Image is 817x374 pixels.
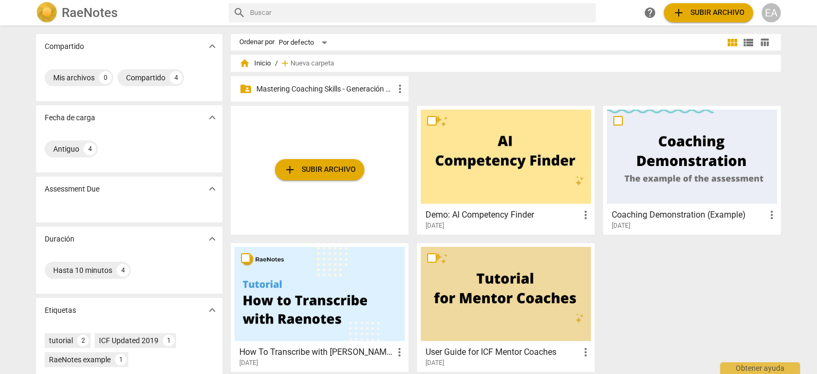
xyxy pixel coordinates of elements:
span: more_vert [394,82,406,95]
h3: User Guide for ICF Mentor Coaches [426,346,579,359]
span: more_vert [393,346,406,359]
span: expand_more [206,40,219,53]
div: ICF Updated 2019 [99,335,159,346]
h3: How To Transcribe with RaeNotes [239,346,393,359]
button: Tabla [756,35,772,51]
div: tutorial [49,335,73,346]
div: 1 [163,335,174,346]
div: Hasta 10 minutos [53,265,112,276]
span: [DATE] [612,221,630,230]
p: Assessment Due [45,184,99,195]
div: Obtener ayuda [720,362,800,374]
span: more_vert [579,209,592,221]
a: User Guide for ICF Mentor Coaches[DATE] [421,247,591,367]
button: Subir [664,3,753,22]
span: / [275,60,278,68]
div: Mis archivos [53,72,95,83]
button: Mostrar más [204,231,220,247]
p: Etiquetas [45,305,76,316]
span: [DATE] [426,359,444,368]
span: add [280,58,290,69]
div: 0 [99,71,112,84]
h2: RaeNotes [62,5,118,20]
span: view_module [726,36,739,49]
a: Coaching Demonstration (Example)[DATE] [607,110,777,230]
h3: Coaching Demonstration (Example) [612,209,765,221]
div: Antiguo [53,144,79,154]
span: more_vert [765,209,778,221]
span: expand_more [206,182,219,195]
div: 4 [170,71,182,84]
span: home [239,58,250,69]
span: Nueva carpeta [290,60,334,68]
span: view_list [742,36,755,49]
span: table_chart [760,37,770,47]
h3: Demo: AI Competency Finder [426,209,579,221]
p: Compartido [45,41,84,52]
a: How To Transcribe with [PERSON_NAME][DATE] [235,247,405,367]
div: 2 [77,335,89,346]
div: Compartido [126,72,165,83]
input: Buscar [250,4,591,21]
button: Mostrar más [204,38,220,54]
span: more_vert [579,346,592,359]
button: EA [762,3,781,22]
p: Duración [45,234,74,245]
span: Inicio [239,58,271,69]
button: Lista [740,35,756,51]
p: Fecha de carga [45,112,95,123]
a: LogoRaeNotes [36,2,220,23]
button: Cuadrícula [724,35,740,51]
span: expand_more [206,111,219,124]
p: Mastering Coaching Skills - Generación 32 [256,84,394,95]
button: Mostrar más [204,110,220,126]
span: help [644,6,656,19]
span: expand_more [206,232,219,245]
span: [DATE] [426,221,444,230]
span: Subir archivo [284,163,356,176]
div: 4 [116,264,129,277]
span: expand_more [206,304,219,317]
div: RaeNotes example [49,354,111,365]
div: Por defecto [279,34,331,51]
button: Mostrar más [204,302,220,318]
div: Ordenar por [239,38,274,46]
span: [DATE] [239,359,258,368]
img: Logo [36,2,57,23]
a: Demo: AI Competency Finder[DATE] [421,110,591,230]
div: 1 [115,354,127,365]
button: Mostrar más [204,181,220,197]
button: Subir [275,159,364,180]
span: folder_shared [239,82,252,95]
span: add [284,163,296,176]
span: Subir archivo [672,6,745,19]
a: Obtener ayuda [640,3,660,22]
div: 4 [84,143,96,155]
span: add [672,6,685,19]
span: search [233,6,246,19]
